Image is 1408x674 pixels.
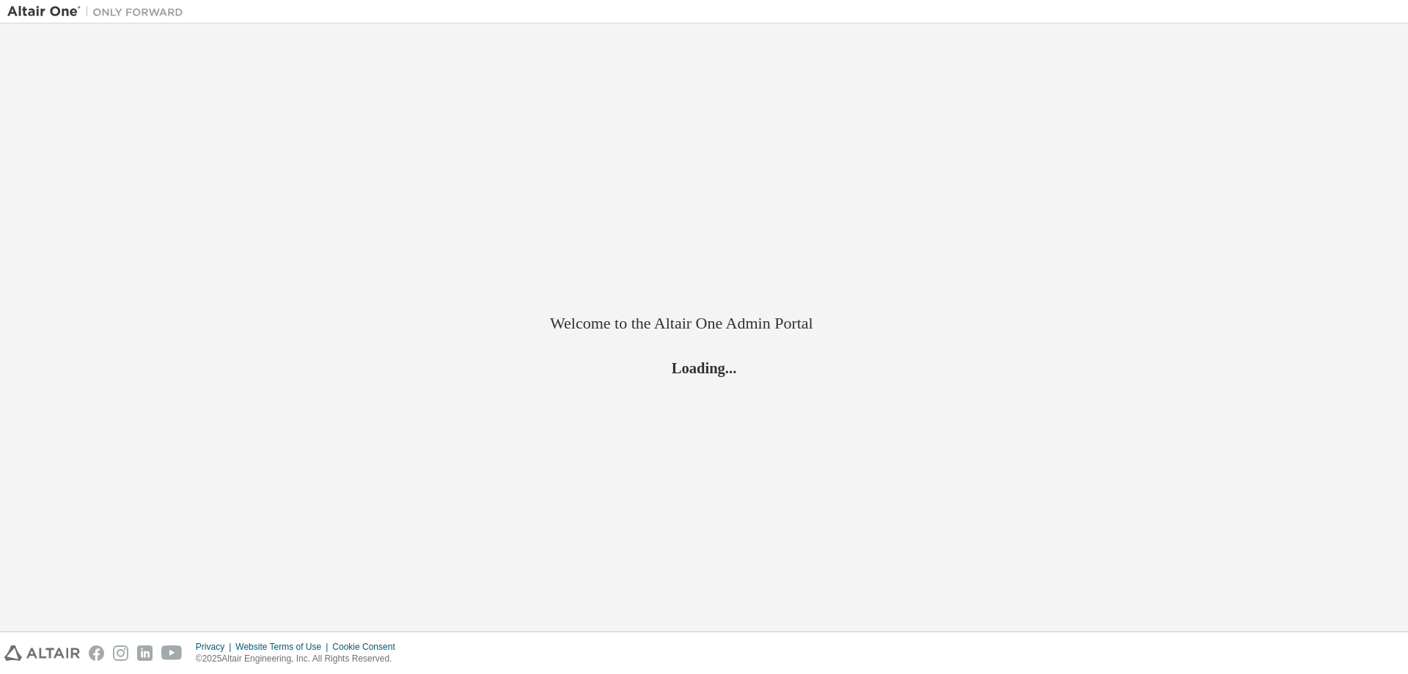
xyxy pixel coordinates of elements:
[161,645,183,661] img: youtube.svg
[113,645,128,661] img: instagram.svg
[4,645,80,661] img: altair_logo.svg
[235,641,332,653] div: Website Terms of Use
[196,653,404,665] p: © 2025 Altair Engineering, Inc. All Rights Reserved.
[7,4,191,19] img: Altair One
[550,358,858,377] h2: Loading...
[550,313,858,334] h2: Welcome to the Altair One Admin Portal
[196,641,235,653] div: Privacy
[137,645,153,661] img: linkedin.svg
[89,645,104,661] img: facebook.svg
[332,641,403,653] div: Cookie Consent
